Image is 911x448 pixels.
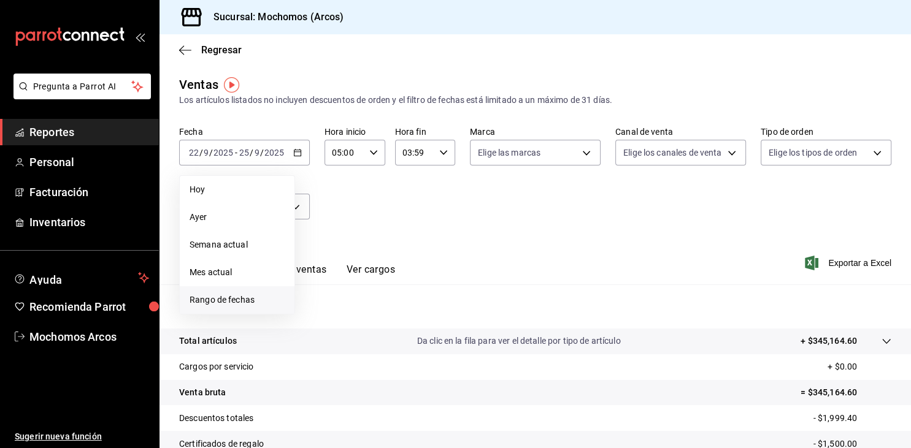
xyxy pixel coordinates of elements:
[254,148,260,158] input: --
[279,264,327,284] button: Ver ventas
[204,10,344,25] h3: Sucursal: Mochomos (Arcos)
[828,360,891,373] p: + $0.00
[417,335,621,347] p: Da clic en la fila para ver el detalle por tipo de artículo
[179,386,226,399] p: Venta bruta
[29,328,149,345] span: Mochomos Arcos
[190,238,285,251] span: Semana actual
[623,146,721,159] span: Elige los canales de venta
[179,44,242,56] button: Regresar
[179,94,891,107] div: Los artículos listados no incluyen descuentos de orden y el filtro de fechas está limitado a un m...
[347,264,396,284] button: Ver cargos
[769,146,857,159] span: Elige los tipos de orden
[29,184,149,200] span: Facturación
[201,44,242,56] span: Regresar
[29,298,149,315] span: Recomienda Parrot
[325,127,385,136] label: Hora inicio
[761,127,891,136] label: Tipo de orden
[190,294,285,306] span: Rango de fechas
[470,127,601,136] label: Marca
[264,148,285,158] input: ----
[135,32,145,42] button: open_drawer_menu
[179,412,253,425] p: Descuentos totales
[213,148,234,158] input: ----
[807,256,891,270] button: Exportar a Excel
[179,360,254,373] p: Cargos por servicio
[179,299,891,314] p: Resumen
[179,335,237,347] p: Total artículos
[801,386,891,399] p: = $345,164.60
[15,430,149,443] span: Sugerir nueva función
[9,89,151,102] a: Pregunta a Parrot AI
[29,214,149,230] span: Inventarios
[29,154,149,170] span: Personal
[813,412,891,425] p: - $1,999.40
[190,211,285,224] span: Ayer
[179,127,310,136] label: Fecha
[615,127,746,136] label: Canal de venta
[250,148,253,158] span: /
[190,266,285,279] span: Mes actual
[239,148,250,158] input: --
[13,74,151,99] button: Pregunta a Parrot AI
[260,148,264,158] span: /
[188,148,199,158] input: --
[478,146,540,159] span: Elige las marcas
[29,270,133,285] span: Ayuda
[203,148,209,158] input: --
[29,124,149,140] span: Reportes
[199,264,395,284] div: navigation tabs
[179,75,218,94] div: Ventas
[33,80,132,93] span: Pregunta a Parrot AI
[209,148,213,158] span: /
[190,183,285,196] span: Hoy
[235,148,237,158] span: -
[801,335,857,347] p: + $345,164.60
[395,127,456,136] label: Hora fin
[199,148,203,158] span: /
[224,77,239,93] img: Tooltip marker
